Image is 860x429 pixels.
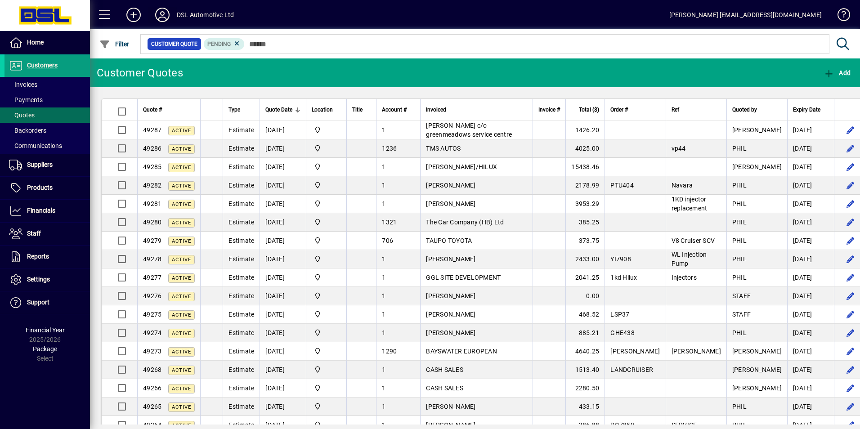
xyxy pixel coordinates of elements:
span: PHIL [732,200,747,207]
span: Estimate [228,292,254,299]
span: Estimate [228,311,254,318]
span: 1 [382,126,385,134]
span: [PERSON_NAME] [426,182,475,189]
td: 2041.25 [565,268,605,287]
span: Pending [207,41,231,47]
span: Title [352,105,363,115]
span: Products [27,184,53,191]
span: The Car Company (HB) Ltd [426,219,504,226]
span: Active [172,257,191,263]
span: Quotes [9,112,35,119]
span: TMS AUTOS [426,145,461,152]
td: [DATE] [260,139,306,158]
span: 1 [382,163,385,170]
td: [DATE] [260,398,306,416]
div: Account # [382,105,415,115]
td: [DATE] [787,250,834,268]
span: Financials [27,207,55,214]
span: Central [312,402,341,411]
span: Estimate [228,237,254,244]
span: Invoiced [426,105,446,115]
td: [DATE] [787,139,834,158]
span: Support [27,299,49,306]
td: 373.75 [565,232,605,250]
span: Backorders [9,127,46,134]
td: [DATE] [260,158,306,176]
span: Communications [9,142,62,149]
span: Active [172,201,191,207]
span: Quote Date [265,105,292,115]
span: Invoice # [538,105,560,115]
span: Active [172,294,191,299]
span: Type [228,105,240,115]
span: BAYSWATER EUROPEAN [426,348,497,355]
span: Central [312,365,341,375]
button: Edit [843,160,858,174]
span: 49287 [143,126,161,134]
span: [PERSON_NAME] [426,311,475,318]
td: 4640.25 [565,342,605,361]
span: 49265 [143,403,161,410]
a: Home [4,31,90,54]
span: 49286 [143,145,161,152]
span: Customers [27,62,58,69]
span: 1 [382,384,385,392]
span: V8 Cruiser SCV [672,237,715,244]
span: Navara [672,182,693,189]
span: 1kd Hilux [610,274,637,281]
td: 15438.46 [565,158,605,176]
span: Payments [9,96,43,103]
span: Active [172,238,191,244]
div: Invoiced [426,105,527,115]
span: PHIL [732,329,747,336]
button: Filter [97,36,132,52]
span: [PERSON_NAME] [426,200,475,207]
td: [DATE] [260,379,306,398]
span: YI7908 [610,255,631,263]
mat-chip: Pending Status: Pending [204,38,245,50]
td: 2433.00 [565,250,605,268]
span: Home [27,39,44,46]
span: Estimate [228,200,254,207]
a: Suppliers [4,154,90,176]
td: 4025.00 [565,139,605,158]
span: [PERSON_NAME] [732,348,782,355]
button: Edit [843,233,858,248]
span: WL Injection Pump [672,251,707,267]
span: Active [172,349,191,355]
span: PHIL [732,403,747,410]
td: 2178.99 [565,176,605,195]
button: Edit [843,362,858,377]
div: Location [312,105,341,115]
span: 49277 [143,274,161,281]
span: PHIL [732,219,747,226]
td: [DATE] [787,379,834,398]
span: Estimate [228,274,254,281]
span: Add [824,69,851,76]
span: Estimate [228,255,254,263]
button: Edit [843,381,858,395]
span: Package [33,345,57,353]
span: PTU404 [610,182,634,189]
span: Central [312,291,341,301]
span: DQZ850 [610,421,634,429]
span: 1 [382,329,385,336]
button: Edit [843,123,858,137]
span: 1 [382,311,385,318]
span: 1 [382,255,385,263]
td: [DATE] [260,121,306,139]
td: 1513.40 [565,361,605,379]
span: 49266 [143,384,161,392]
span: Estimate [228,329,254,336]
div: DSL Automotive Ltd [177,8,234,22]
span: Active [172,165,191,170]
span: PHIL [732,145,747,152]
td: [DATE] [260,305,306,324]
span: Active [172,367,191,373]
span: Active [172,331,191,336]
span: Active [172,275,191,281]
span: Estimate [228,182,254,189]
td: [DATE] [260,176,306,195]
span: Ref [672,105,679,115]
span: 49285 [143,163,161,170]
